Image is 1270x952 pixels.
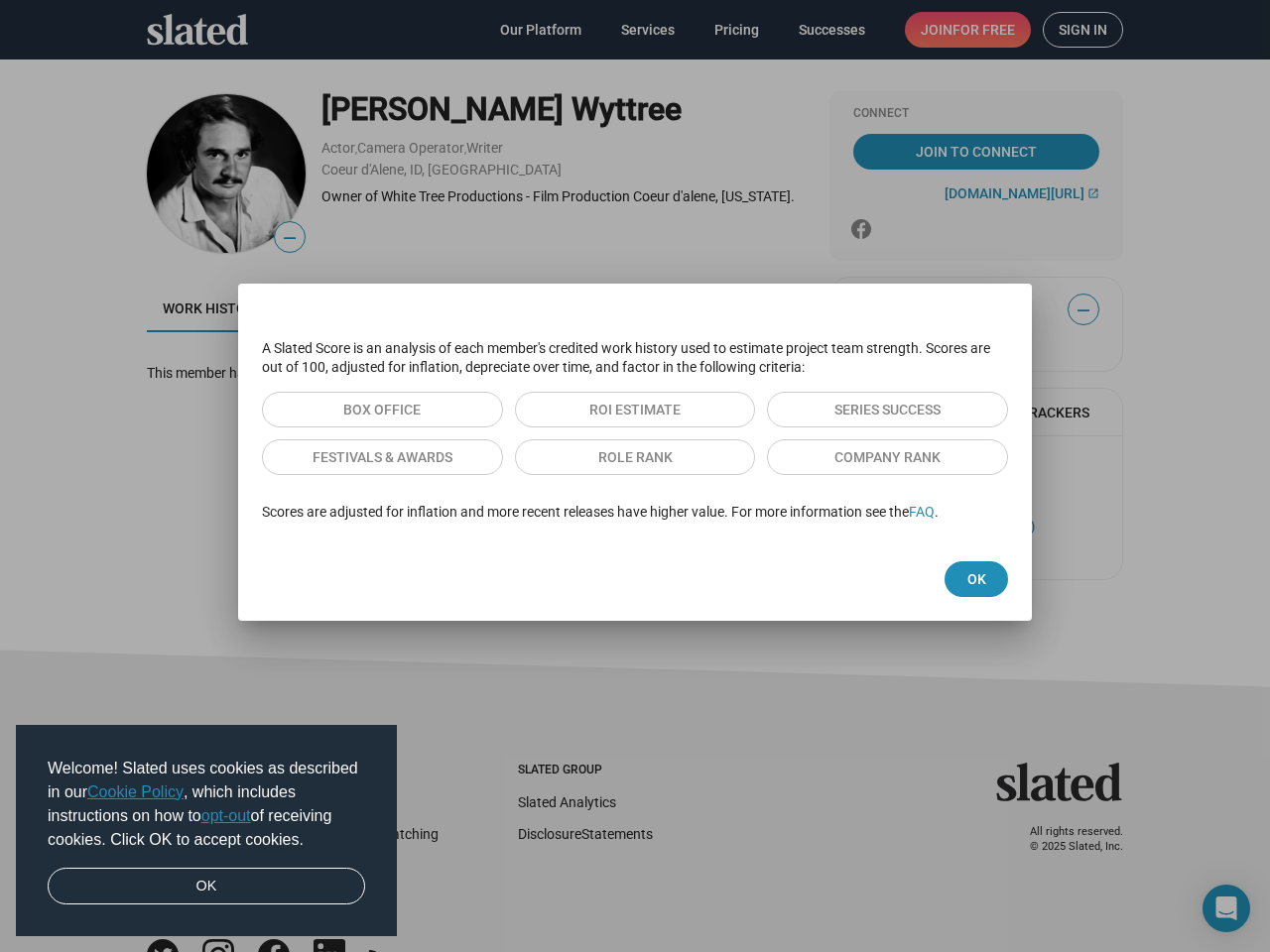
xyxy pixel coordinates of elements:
[767,439,1008,475] button: Company Rank
[515,392,756,427] button: ROI Estimate
[515,439,756,475] button: Role Rank
[783,440,992,474] span: Company Rank
[767,392,1008,427] button: Series Success
[997,310,1021,334] mat-icon: close
[48,757,365,852] span: Welcome! Slated uses cookies as described in our , which includes instructions on how to of recei...
[262,503,1008,522] p: Scores are adjusted for inflation and more recent releases have higher value. For more informatio...
[278,440,487,474] span: Festivals & Awards
[262,392,503,427] button: Box Office
[960,561,992,597] span: Ok
[87,783,184,800] a: Cookie Policy
[278,393,487,426] span: Box Office
[201,807,251,824] a: opt-out
[783,393,992,426] span: Series Success
[16,725,397,937] div: cookieconsent
[909,504,935,520] a: FAQ
[262,339,1008,376] p: A Slated Score is an analysis of each member's credited work history used to estimate project tea...
[531,440,740,474] span: Role Rank
[531,393,740,426] span: ROI Estimate
[945,561,1008,597] button: Ok
[262,439,503,475] button: Festivals & Awards
[48,868,365,905] a: dismiss cookie message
